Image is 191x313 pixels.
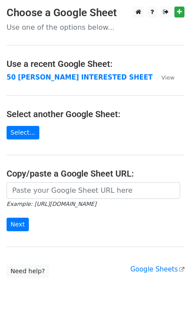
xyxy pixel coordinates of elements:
[161,74,174,81] small: View
[7,7,184,19] h3: Choose a Google Sheet
[7,126,39,139] a: Select...
[153,73,174,81] a: View
[7,168,184,179] h4: Copy/paste a Google Sheet URL:
[7,182,180,199] input: Paste your Google Sheet URL here
[7,23,184,32] p: Use one of the options below...
[7,264,49,278] a: Need help?
[7,59,184,69] h4: Use a recent Google Sheet:
[7,109,184,119] h4: Select another Google Sheet:
[7,201,96,207] small: Example: [URL][DOMAIN_NAME]
[7,73,153,81] a: 50 [PERSON_NAME] INTERESTED SHEET
[7,218,29,231] input: Next
[130,265,184,273] a: Google Sheets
